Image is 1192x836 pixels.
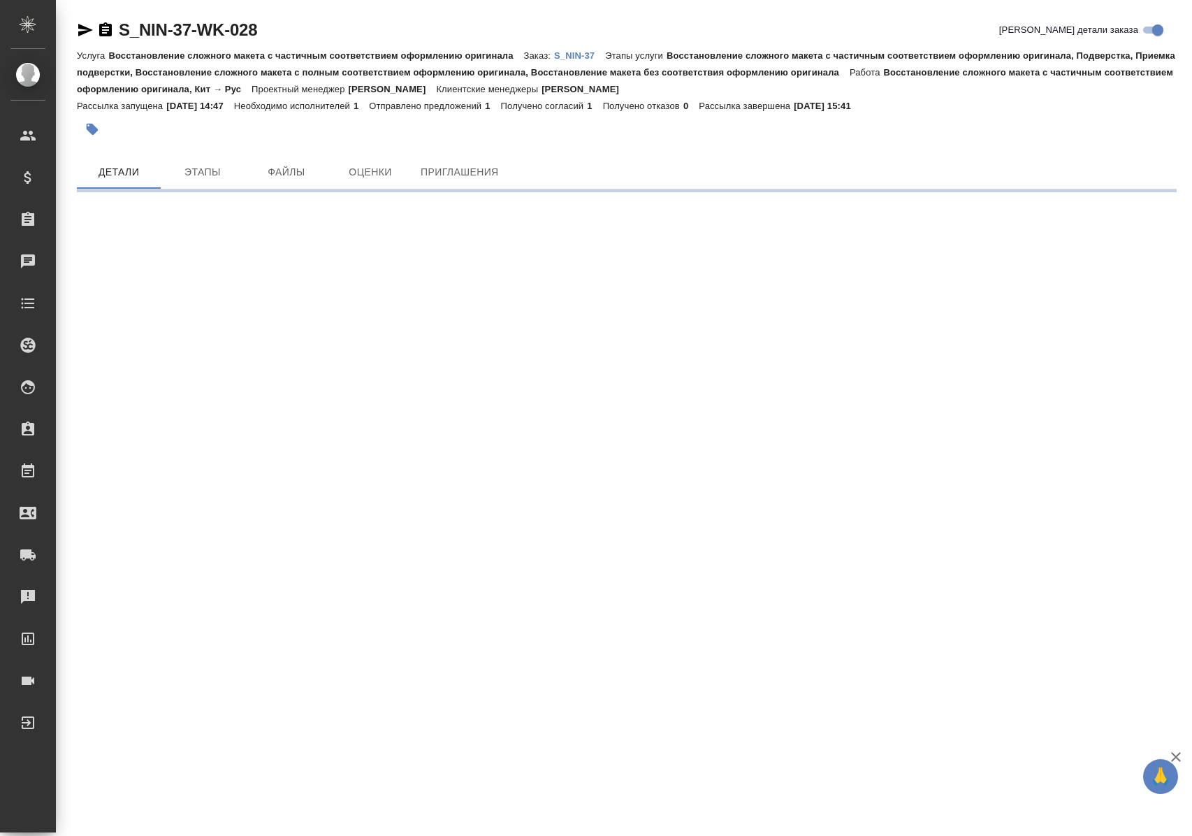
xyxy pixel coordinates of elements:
button: Скопировать ссылку [97,22,114,38]
button: 🙏 [1143,759,1178,794]
p: Проектный менеджер [252,84,348,94]
p: Отправлено предложений [369,101,485,111]
p: 0 [683,101,699,111]
a: S_NIN-37 [554,49,605,61]
span: [PERSON_NAME] детали заказа [999,23,1138,37]
p: Рассылка завершена [699,101,794,111]
span: Приглашения [421,164,499,181]
p: Рассылка запущена [77,101,166,111]
span: Файлы [253,164,320,181]
p: Услуга [77,50,108,61]
button: Скопировать ссылку для ЯМессенджера [77,22,94,38]
p: Клиентские менеджеры [436,84,542,94]
p: 1 [587,101,602,111]
p: 1 [485,101,500,111]
p: [DATE] 15:41 [794,101,862,111]
p: Восстановление сложного макета с частичным соответствием оформлению оригинала [108,50,523,61]
p: Работа [850,67,884,78]
p: Этапы услуги [605,50,667,61]
span: Этапы [169,164,236,181]
p: Восстановление сложного макета с частичным соответствием оформлению оригинала, Подверстка, Приемк... [77,50,1175,78]
a: S_NIN-37-WK-028 [119,20,257,39]
p: Получено отказов [603,101,683,111]
span: Оценки [337,164,404,181]
p: [PERSON_NAME] [349,84,437,94]
p: S_NIN-37 [554,50,605,61]
p: Получено согласий [501,101,588,111]
p: Заказ: [524,50,554,61]
p: [PERSON_NAME] [542,84,630,94]
p: [DATE] 14:47 [166,101,234,111]
span: Детали [85,164,152,181]
p: 1 [354,101,369,111]
p: Необходимо исполнителей [234,101,354,111]
span: 🙏 [1149,762,1172,791]
button: Добавить тэг [77,114,108,145]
